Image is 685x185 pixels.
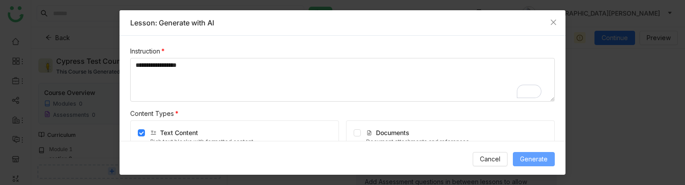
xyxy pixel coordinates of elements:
div: Content Types [130,109,555,119]
div: Rich text blocks with formatted content [150,138,253,146]
div: Instruction [130,46,555,56]
span: Text Content [160,129,198,136]
span: Cancel [480,154,500,164]
span: Documents [376,129,409,136]
button: Cancel [473,152,508,166]
button: Close [541,10,565,34]
div: Lesson: Generate with AI [130,17,555,28]
button: Generate [513,152,555,166]
span: Generate [520,154,548,164]
div: Document attachments and references [366,138,469,146]
textarea: To enrich screen reader interactions, please activate Accessibility in Grammarly extension settings [130,58,555,102]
